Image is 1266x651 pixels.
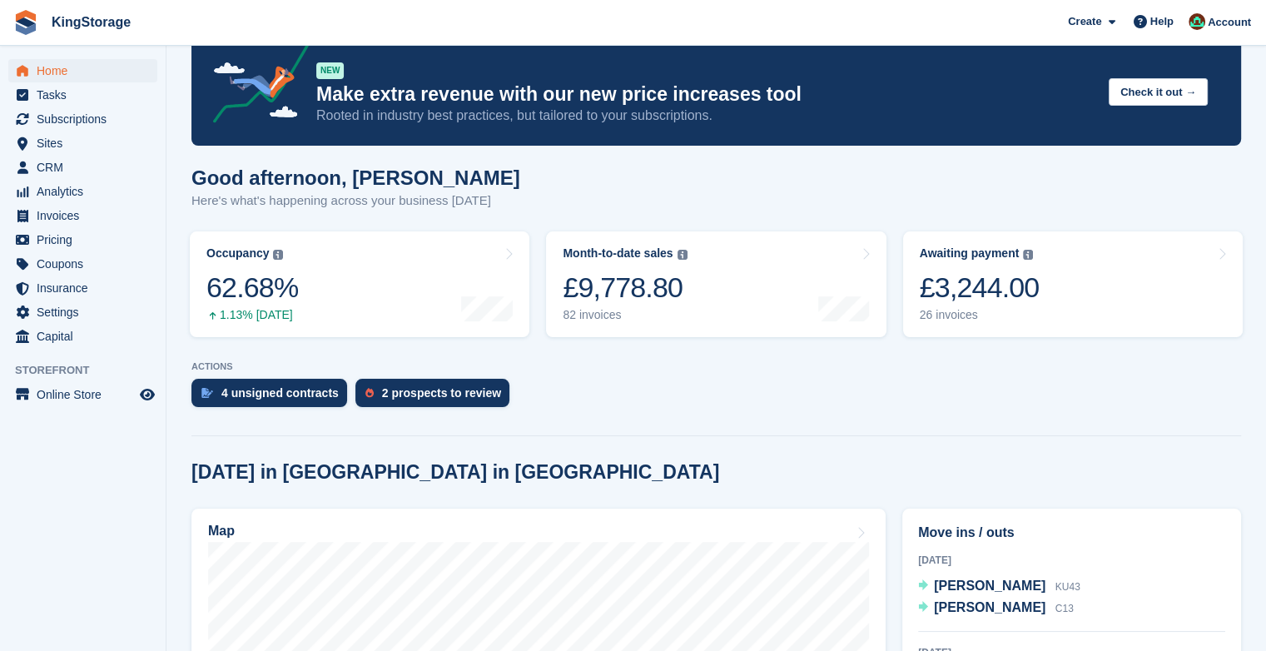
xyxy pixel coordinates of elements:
[920,246,1020,261] div: Awaiting payment
[221,386,339,400] div: 4 unsigned contracts
[8,107,157,131] a: menu
[8,83,157,107] a: menu
[37,301,137,324] span: Settings
[37,156,137,179] span: CRM
[37,180,137,203] span: Analytics
[199,34,315,129] img: price-adjustments-announcement-icon-8257ccfd72463d97f412b2fc003d46551f7dbcb40ab6d574587a9cd5c0d94...
[13,10,38,35] img: stora-icon-8386f47178a22dfd0bd8f6a31ec36ba5ce8667c1dd55bd0f319d3a0aa187defe.svg
[1055,603,1074,614] span: C13
[37,83,137,107] span: Tasks
[918,553,1225,568] div: [DATE]
[8,204,157,227] a: menu
[8,301,157,324] a: menu
[37,107,137,131] span: Subscriptions
[1055,581,1080,593] span: KU43
[678,250,688,260] img: icon-info-grey-7440780725fd019a000dd9b08b2336e03edf1995a4989e88bcd33f0948082b44.svg
[316,82,1095,107] p: Make extra revenue with our new price increases tool
[191,379,355,415] a: 4 unsigned contracts
[563,246,673,261] div: Month-to-date sales
[920,271,1040,305] div: £3,244.00
[1150,13,1174,30] span: Help
[37,383,137,406] span: Online Store
[206,271,298,305] div: 62.68%
[37,252,137,276] span: Coupons
[37,228,137,251] span: Pricing
[201,388,213,398] img: contract_signature_icon-13c848040528278c33f63329250d36e43548de30e8caae1d1a13099fd9432cc5.svg
[206,246,269,261] div: Occupancy
[191,361,1241,372] p: ACTIONS
[37,276,137,300] span: Insurance
[8,325,157,348] a: menu
[1109,78,1208,106] button: Check it out →
[365,388,374,398] img: prospect-51fa495bee0391a8d652442698ab0144808aea92771e9ea1ae160a38d050c398.svg
[208,524,235,539] h2: Map
[190,231,529,337] a: Occupancy 62.68% 1.13% [DATE]
[1068,13,1101,30] span: Create
[8,252,157,276] a: menu
[918,576,1080,598] a: [PERSON_NAME] KU43
[934,600,1045,614] span: [PERSON_NAME]
[918,598,1074,619] a: [PERSON_NAME] C13
[8,59,157,82] a: menu
[191,461,719,484] h2: [DATE] in [GEOGRAPHIC_DATA] in [GEOGRAPHIC_DATA]
[355,379,518,415] a: 2 prospects to review
[563,308,687,322] div: 82 invoices
[37,132,137,155] span: Sites
[8,228,157,251] a: menu
[45,8,137,36] a: KingStorage
[903,231,1243,337] a: Awaiting payment £3,244.00 26 invoices
[934,579,1045,593] span: [PERSON_NAME]
[191,191,520,211] p: Here's what's happening across your business [DATE]
[563,271,687,305] div: £9,778.80
[8,180,157,203] a: menu
[8,276,157,300] a: menu
[273,250,283,260] img: icon-info-grey-7440780725fd019a000dd9b08b2336e03edf1995a4989e88bcd33f0948082b44.svg
[1189,13,1205,30] img: John King
[918,523,1225,543] h2: Move ins / outs
[37,325,137,348] span: Capital
[546,231,886,337] a: Month-to-date sales £9,778.80 82 invoices
[316,107,1095,125] p: Rooted in industry best practices, but tailored to your subscriptions.
[191,166,520,189] h1: Good afternoon, [PERSON_NAME]
[1023,250,1033,260] img: icon-info-grey-7440780725fd019a000dd9b08b2336e03edf1995a4989e88bcd33f0948082b44.svg
[8,383,157,406] a: menu
[137,385,157,405] a: Preview store
[1208,14,1251,31] span: Account
[15,362,166,379] span: Storefront
[206,308,298,322] div: 1.13% [DATE]
[8,156,157,179] a: menu
[382,386,501,400] div: 2 prospects to review
[316,62,344,79] div: NEW
[37,59,137,82] span: Home
[8,132,157,155] a: menu
[37,204,137,227] span: Invoices
[920,308,1040,322] div: 26 invoices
